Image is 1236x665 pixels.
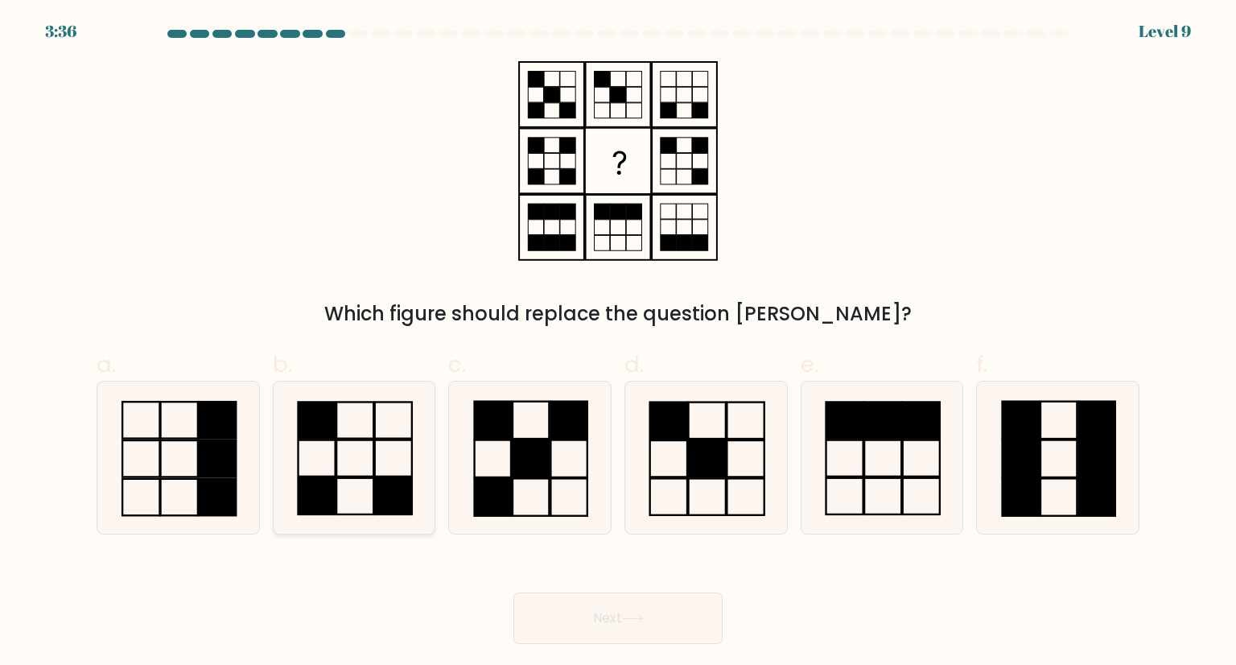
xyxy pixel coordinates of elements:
span: a. [97,349,116,380]
div: Which figure should replace the question [PERSON_NAME]? [106,299,1130,328]
span: d. [624,349,644,380]
span: f. [976,349,987,380]
button: Next [513,593,723,644]
div: Level 9 [1139,19,1191,43]
span: e. [801,349,818,380]
div: 3:36 [45,19,76,43]
span: c. [448,349,466,380]
span: b. [273,349,292,380]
